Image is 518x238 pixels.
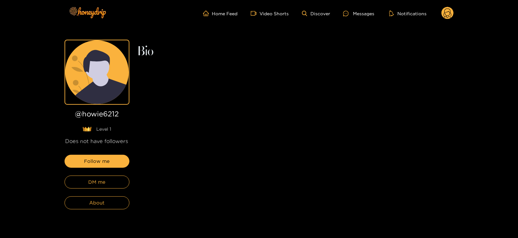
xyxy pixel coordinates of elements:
[203,10,238,16] a: Home Feed
[82,126,92,132] img: lavel grade
[203,10,212,16] span: home
[65,138,129,145] div: Does not have followers
[65,110,129,121] h1: @ howie6212
[302,11,330,16] a: Discover
[251,10,289,16] a: Video Shorts
[251,10,260,16] span: video-camera
[65,155,129,168] button: Follow me
[89,199,104,207] span: About
[387,10,428,17] button: Notifications
[97,126,112,132] span: Level 1
[137,46,454,57] h2: Bio
[88,178,105,186] span: DM me
[65,196,129,209] button: About
[84,157,110,165] span: Follow me
[343,10,374,17] div: Messages
[65,176,129,189] button: DM me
